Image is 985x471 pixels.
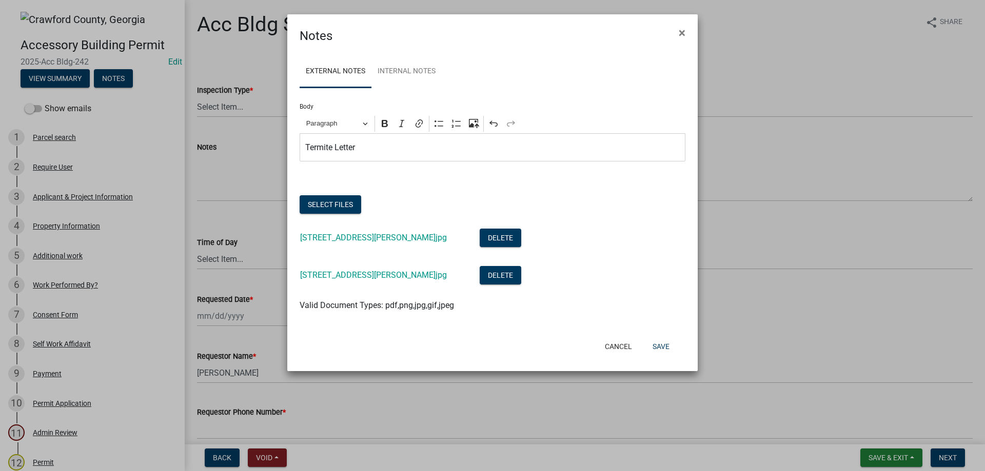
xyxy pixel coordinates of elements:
[305,141,680,154] p: Termite Letter
[300,233,447,242] a: [STREET_ADDRESS][PERSON_NAME]jpg
[306,117,360,130] span: Paragraph
[644,337,678,356] button: Save
[300,300,454,310] span: Valid Document Types: pdf,png,jpg,gif,jpeg
[480,229,521,247] button: Delete
[371,55,442,88] a: Internal Notes
[300,270,447,280] a: [STREET_ADDRESS][PERSON_NAME]jpg
[300,133,685,161] div: Editor editing area: main. Press Alt+0 for help.
[300,27,332,45] h4: Notes
[300,55,371,88] a: External Notes
[679,26,685,40] span: ×
[300,114,685,133] div: Editor toolbar
[300,195,361,214] button: Select files
[480,266,521,284] button: Delete
[671,18,694,47] button: Close
[597,337,640,356] button: Cancel
[300,104,313,110] label: Body
[480,271,521,281] wm-modal-confirm: Delete Document
[302,116,372,132] button: Paragraph, Heading
[480,234,521,243] wm-modal-confirm: Delete Document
